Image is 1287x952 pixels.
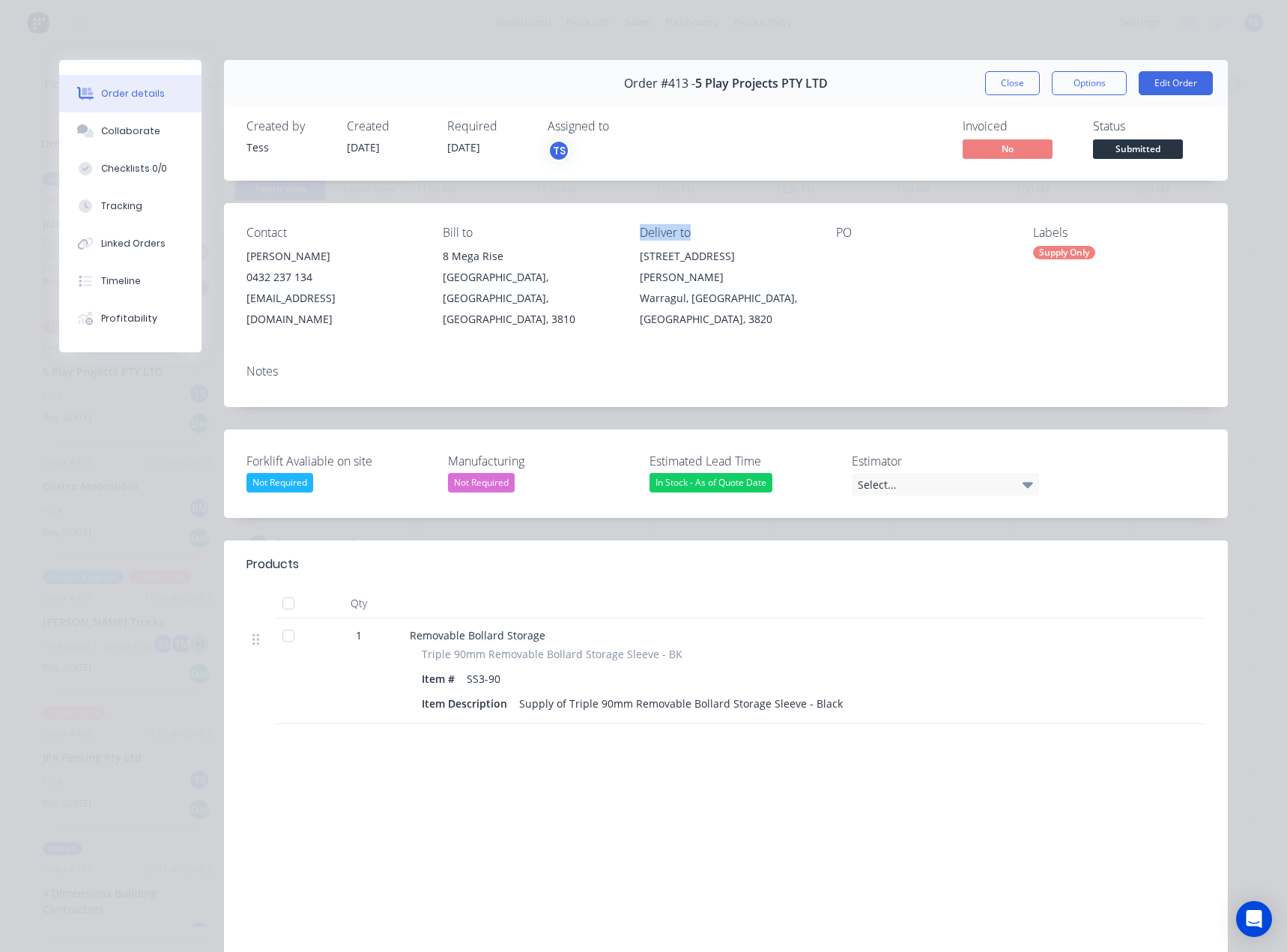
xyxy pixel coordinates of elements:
[443,226,615,240] div: Bill to
[448,473,515,492] div: Not Required
[1093,119,1205,133] div: Status
[422,668,461,690] div: Item #
[422,646,682,662] span: Triple 90mm Removable Bollard Storage Sleeve - BK
[1139,71,1213,95] button: Edit Order
[101,124,160,138] div: Collaborate
[852,452,1039,470] label: Estimator
[649,452,837,470] label: Estimated Lead Time
[1052,71,1127,95] button: Options
[59,150,202,187] button: Checklists 0/0
[246,226,419,240] div: Contact
[59,225,202,262] button: Linked Orders
[59,187,202,225] button: Tracking
[624,76,695,91] span: Order #413 -
[548,139,570,162] button: TS
[59,300,202,337] button: Profitability
[1093,139,1183,158] span: Submitted
[422,693,513,714] div: Item Description
[246,364,1205,379] div: Notes
[246,267,419,288] div: 0432 237 134
[640,246,812,288] div: [STREET_ADDRESS][PERSON_NAME]
[246,452,434,470] label: Forklift Avaliable on site
[443,246,615,330] div: 8 Mega Rise[GEOGRAPHIC_DATA], [GEOGRAPHIC_DATA], [GEOGRAPHIC_DATA], 3810
[443,267,615,330] div: [GEOGRAPHIC_DATA], [GEOGRAPHIC_DATA], [GEOGRAPHIC_DATA], 3810
[695,76,828,91] span: 5 Play Projects PTY LTD
[246,139,329,155] div: Tess
[640,226,812,240] div: Deliver to
[461,668,506,690] div: SS3-90
[443,246,615,267] div: 8 Mega Rise
[59,75,202,112] button: Order details
[246,119,329,133] div: Created by
[548,119,697,133] div: Assigned to
[836,226,1008,240] div: PO
[963,119,1075,133] div: Invoiced
[649,473,772,492] div: In Stock - As of Quote Date
[1236,901,1272,937] div: Open Intercom Messenger
[347,140,380,154] span: [DATE]
[101,312,157,325] div: Profitability
[101,199,142,213] div: Tracking
[640,288,812,330] div: Warragul, [GEOGRAPHIC_DATA], [GEOGRAPHIC_DATA], 3820
[447,119,530,133] div: Required
[101,162,167,175] div: Checklists 0/0
[1033,226,1205,240] div: Labels
[852,473,1039,495] div: Select...
[447,140,480,154] span: [DATE]
[246,246,419,330] div: [PERSON_NAME]0432 237 134[EMAIL_ADDRESS][DOMAIN_NAME]
[448,452,635,470] label: Manufacturing
[1093,139,1183,162] button: Submitted
[59,262,202,300] button: Timeline
[356,627,362,643] span: 1
[246,473,313,492] div: Not Required
[985,71,1040,95] button: Close
[963,139,1053,158] span: No
[101,274,141,288] div: Timeline
[246,246,419,267] div: [PERSON_NAME]
[347,119,429,133] div: Created
[314,588,404,618] div: Qty
[513,693,849,714] div: Supply of Triple 90mm Removable Bollard Storage Sleeve - Black
[246,555,299,573] div: Products
[410,628,545,642] span: Removable Bollard Storage
[246,288,419,330] div: [EMAIL_ADDRESS][DOMAIN_NAME]
[640,246,812,330] div: [STREET_ADDRESS][PERSON_NAME]Warragul, [GEOGRAPHIC_DATA], [GEOGRAPHIC_DATA], 3820
[1033,246,1095,259] div: Supply Only
[101,237,166,250] div: Linked Orders
[59,112,202,150] button: Collaborate
[101,87,165,100] div: Order details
